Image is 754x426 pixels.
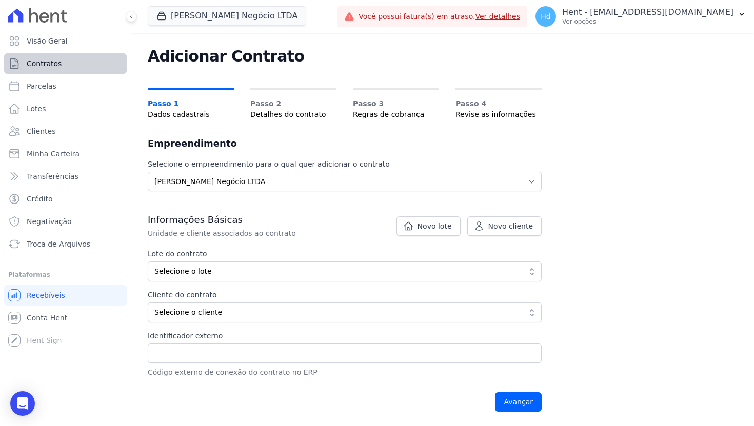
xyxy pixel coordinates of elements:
span: Novo cliente [488,221,533,231]
span: Recebíveis [27,290,65,300]
p: Código externo de conexão do contrato no ERP [148,367,542,378]
div: Plataformas [8,269,123,281]
a: Lotes [4,98,127,119]
a: Transferências [4,166,127,187]
a: Recebíveis [4,285,127,306]
span: Conta Hent [27,313,67,323]
p: Hent - [EMAIL_ADDRESS][DOMAIN_NAME] [562,7,733,17]
span: Você possui fatura(s) em atraso. [359,11,520,22]
span: Passo 4 [455,98,542,109]
span: Passo 2 [250,98,336,109]
span: Hd [541,13,550,20]
h2: Empreendimento [148,136,542,151]
span: Selecione o lote [154,266,521,277]
span: Parcelas [27,81,56,91]
input: Avançar [495,392,542,412]
a: Ver detalhes [475,12,520,21]
a: Crédito [4,189,127,209]
label: Selecione o empreendimento para o qual quer adicionar o contrato [148,159,542,170]
h3: Informações Básicas [148,214,542,226]
span: Dados cadastrais [148,109,234,120]
span: Passo 1 [148,98,234,109]
h2: Adicionar Contrato [148,49,542,64]
a: Troca de Arquivos [4,234,127,254]
span: Lotes [27,104,46,114]
div: Open Intercom Messenger [10,391,35,416]
button: [PERSON_NAME] Negócio LTDA [148,6,306,26]
a: Negativação [4,211,127,232]
span: Clientes [27,126,55,136]
nav: Progress [148,88,542,120]
a: Clientes [4,121,127,141]
span: Regras de cobrança [353,109,439,120]
a: Minha Carteira [4,144,127,164]
button: Selecione o cliente [148,302,542,322]
label: Identificador externo [148,331,542,341]
span: Transferências [27,171,78,181]
span: Troca de Arquivos [27,239,90,249]
button: Selecione o lote [148,261,542,281]
a: Novo lote [396,216,461,236]
span: Negativação [27,216,72,227]
a: Novo cliente [467,216,542,236]
label: Lote do contrato [148,249,542,259]
label: Cliente do contrato [148,290,463,300]
span: Revise as informações [455,109,542,120]
a: Parcelas [4,76,127,96]
button: Hd Hent - [EMAIL_ADDRESS][DOMAIN_NAME] Ver opções [527,2,754,31]
p: Ver opções [562,17,733,26]
p: Unidade e cliente associados ao contrato [148,228,492,238]
a: Contratos [4,53,127,74]
span: Novo lote [418,221,452,231]
span: Visão Geral [27,36,68,46]
span: Crédito [27,194,53,204]
span: Contratos [27,58,62,69]
span: Selecione o cliente [154,307,521,318]
a: Visão Geral [4,31,127,51]
span: Passo 3 [353,98,439,109]
span: Minha Carteira [27,149,80,159]
span: Detalhes do contrato [250,109,336,120]
a: Conta Hent [4,308,127,328]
